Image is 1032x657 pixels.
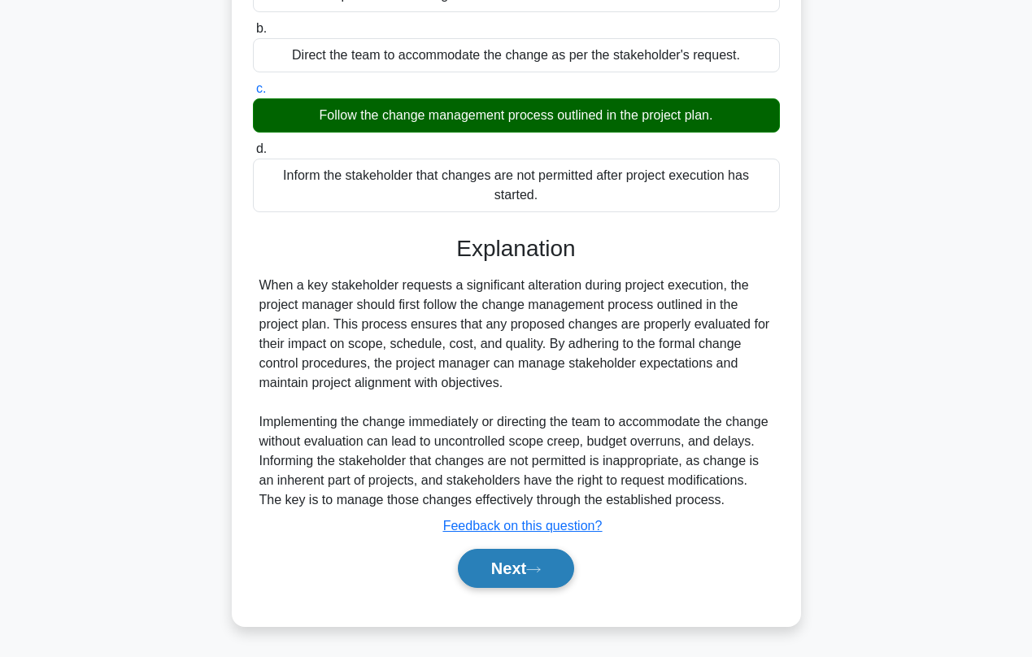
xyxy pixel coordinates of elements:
div: Direct the team to accommodate the change as per the stakeholder's request. [253,38,780,72]
span: d. [256,141,267,155]
h3: Explanation [263,235,770,263]
span: b. [256,21,267,35]
div: Follow the change management process outlined in the project plan. [253,98,780,133]
a: Feedback on this question? [443,519,603,533]
button: Next [458,549,574,588]
div: When a key stakeholder requests a significant alteration during project execution, the project ma... [259,276,773,510]
span: c. [256,81,266,95]
div: Inform the stakeholder that changes are not permitted after project execution has started. [253,159,780,212]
